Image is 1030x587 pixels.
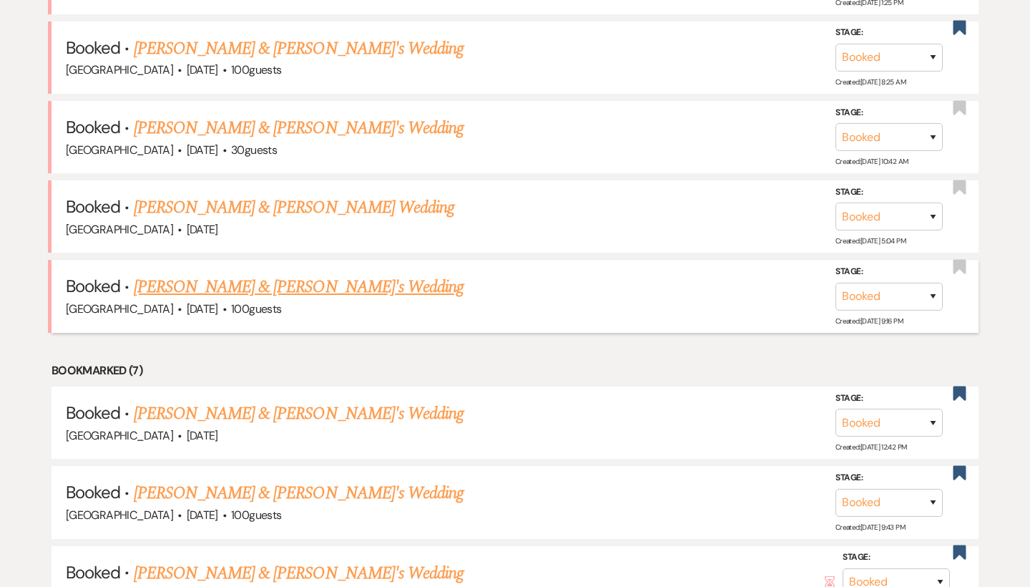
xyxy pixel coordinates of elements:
[66,301,173,316] span: [GEOGRAPHIC_DATA]
[835,316,903,325] span: Created: [DATE] 9:16 PM
[835,470,943,486] label: Stage:
[187,142,218,157] span: [DATE]
[66,275,120,297] span: Booked
[134,195,454,220] a: [PERSON_NAME] & [PERSON_NAME] Wedding
[835,236,906,246] span: Created: [DATE] 5:04 PM
[187,62,218,77] span: [DATE]
[134,274,464,300] a: [PERSON_NAME] & [PERSON_NAME]'s Wedding
[51,362,978,380] li: Bookmarked (7)
[134,480,464,506] a: [PERSON_NAME] & [PERSON_NAME]'s Wedding
[66,142,173,157] span: [GEOGRAPHIC_DATA]
[835,442,906,452] span: Created: [DATE] 12:42 PM
[835,522,905,531] span: Created: [DATE] 9:43 PM
[843,550,950,566] label: Stage:
[187,301,218,316] span: [DATE]
[66,195,120,218] span: Booked
[231,301,281,316] span: 100 guests
[231,508,281,523] span: 100 guests
[835,25,943,41] label: Stage:
[66,37,120,59] span: Booked
[134,36,464,62] a: [PERSON_NAME] & [PERSON_NAME]'s Wedding
[835,185,943,200] label: Stage:
[66,508,173,523] span: [GEOGRAPHIC_DATA]
[66,561,120,583] span: Booked
[231,142,277,157] span: 30 guests
[134,115,464,141] a: [PERSON_NAME] & [PERSON_NAME]'s Wedding
[835,157,908,166] span: Created: [DATE] 10:42 AM
[835,391,943,407] label: Stage:
[66,402,120,424] span: Booked
[835,105,943,120] label: Stage:
[187,428,218,443] span: [DATE]
[134,561,464,586] a: [PERSON_NAME] & [PERSON_NAME]'s Wedding
[835,77,906,87] span: Created: [DATE] 8:25 AM
[66,222,173,237] span: [GEOGRAPHIC_DATA]
[66,481,120,503] span: Booked
[231,62,281,77] span: 100 guests
[66,116,120,138] span: Booked
[187,508,218,523] span: [DATE]
[187,222,218,237] span: [DATE]
[66,62,173,77] span: [GEOGRAPHIC_DATA]
[134,401,464,427] a: [PERSON_NAME] & [PERSON_NAME]'s Wedding
[835,264,943,280] label: Stage:
[66,428,173,443] span: [GEOGRAPHIC_DATA]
